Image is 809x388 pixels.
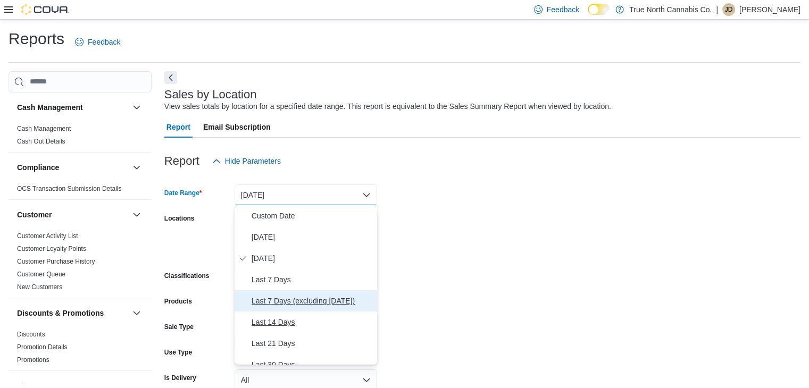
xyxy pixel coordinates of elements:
[252,358,373,371] span: Last 30 Days
[17,209,128,220] button: Customer
[164,155,199,167] h3: Report
[88,37,120,47] span: Feedback
[164,374,196,382] label: Is Delivery
[17,308,104,318] h3: Discounts & Promotions
[17,185,122,192] a: OCS Transaction Submission Details
[9,230,152,298] div: Customer
[725,3,733,16] span: JD
[17,138,65,145] a: Cash Out Details
[130,208,143,221] button: Customer
[17,232,78,240] a: Customer Activity List
[252,316,373,328] span: Last 14 Days
[252,231,373,243] span: [DATE]
[164,272,210,280] label: Classifications
[164,297,192,306] label: Products
[225,156,281,166] span: Hide Parameters
[208,150,285,172] button: Hide Parameters
[71,31,124,53] a: Feedback
[130,307,143,319] button: Discounts & Promotions
[17,102,83,113] h3: Cash Management
[164,88,257,101] h3: Sales by Location
[17,271,65,278] a: Customer Queue
[17,343,68,351] span: Promotion Details
[17,258,95,265] a: Customer Purchase History
[9,328,152,370] div: Discounts & Promotions
[588,4,610,15] input: Dark Mode
[17,137,65,146] span: Cash Out Details
[17,331,45,338] a: Discounts
[164,348,192,357] label: Use Type
[17,356,49,364] a: Promotions
[235,184,377,206] button: [DATE]
[629,3,712,16] p: True North Cannabis Co.
[203,116,271,138] span: Email Subscription
[716,3,718,16] p: |
[17,283,62,291] a: New Customers
[164,101,611,112] div: View sales totals by location for a specified date range. This report is equivalent to the Sales ...
[252,294,373,307] span: Last 7 Days (excluding [DATE])
[164,189,202,197] label: Date Range
[17,125,71,132] a: Cash Management
[252,273,373,286] span: Last 7 Days
[166,116,190,138] span: Report
[17,124,71,133] span: Cash Management
[547,4,579,15] span: Feedback
[164,323,194,331] label: Sale Type
[17,102,128,113] button: Cash Management
[17,270,65,279] span: Customer Queue
[252,209,373,222] span: Custom Date
[17,330,45,339] span: Discounts
[17,162,128,173] button: Compliance
[9,28,64,49] h1: Reports
[17,257,95,266] span: Customer Purchase History
[164,214,195,223] label: Locations
[17,162,59,173] h3: Compliance
[164,71,177,84] button: Next
[130,101,143,114] button: Cash Management
[17,308,128,318] button: Discounts & Promotions
[17,245,86,252] a: Customer Loyalty Points
[252,252,373,265] span: [DATE]
[739,3,800,16] p: [PERSON_NAME]
[252,337,373,350] span: Last 21 Days
[21,4,69,15] img: Cova
[722,3,735,16] div: Jessica Devereux
[9,182,152,199] div: Compliance
[130,161,143,174] button: Compliance
[9,122,152,152] div: Cash Management
[17,343,68,351] a: Promotion Details
[17,209,52,220] h3: Customer
[235,205,377,365] div: Select listbox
